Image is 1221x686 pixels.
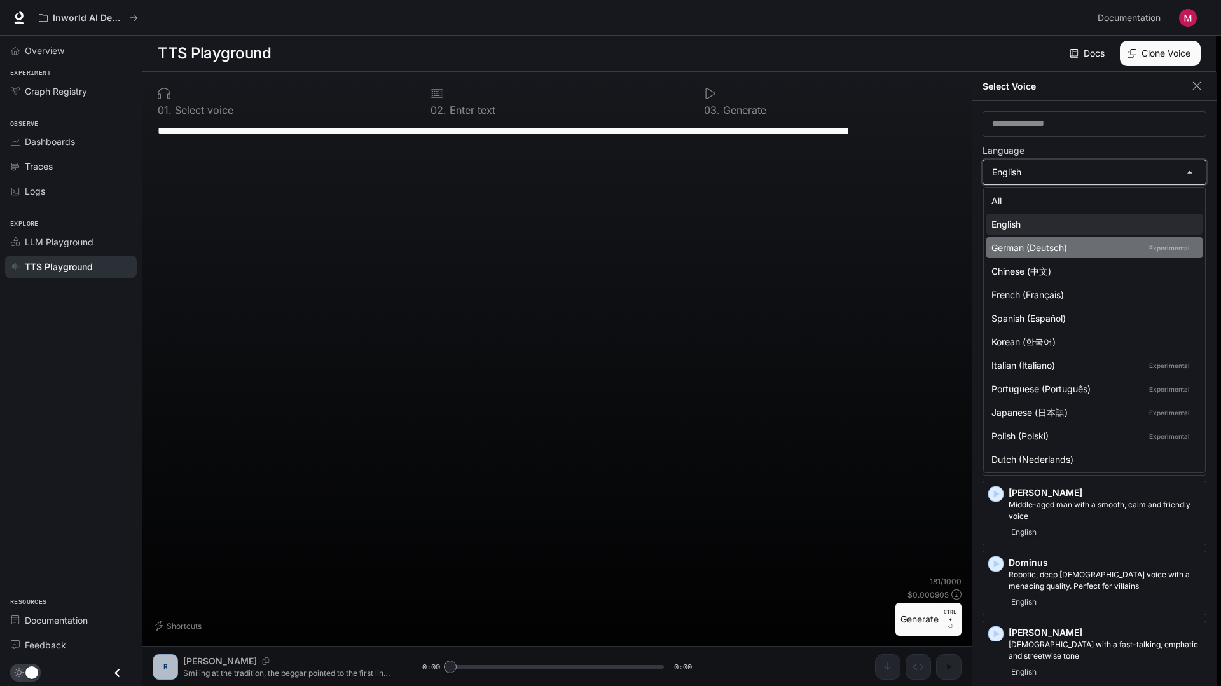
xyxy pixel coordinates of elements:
[1147,383,1192,395] p: Experimental
[991,312,1192,325] div: Spanish (Español)
[991,453,1192,466] div: Dutch (Nederlands)
[991,335,1192,348] div: Korean (한국어)
[991,382,1192,395] div: Portuguese (Português)
[1147,242,1192,254] p: Experimental
[1147,430,1192,442] p: Experimental
[991,194,1192,207] div: All
[991,241,1192,254] div: German (Deutsch)
[991,217,1192,231] div: English
[991,359,1192,372] div: Italian (Italiano)
[1147,360,1192,371] p: Experimental
[991,288,1192,301] div: French (Français)
[991,406,1192,419] div: Japanese (日本語)
[991,429,1192,442] div: Polish (Polski)
[991,264,1192,278] div: Chinese (中文)
[1147,407,1192,418] p: Experimental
